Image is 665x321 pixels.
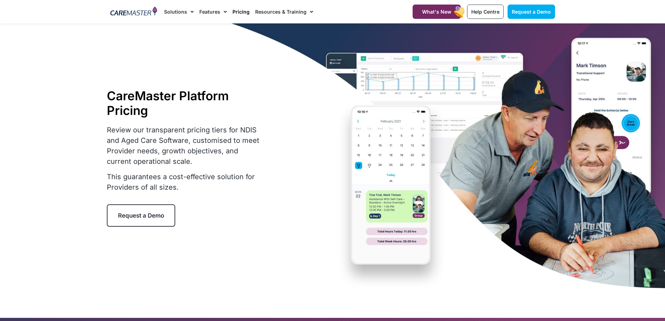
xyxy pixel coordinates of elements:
[467,5,504,19] a: Help Centre
[110,7,157,17] img: CareMaster Logo
[107,88,264,118] h1: CareMaster Platform Pricing
[118,212,164,219] span: Request a Demo
[107,172,264,192] p: This guarantees a cost-effective solution for Providers of all sizes.
[413,5,461,19] a: What's New
[107,204,175,227] a: Request a Demo
[508,5,555,19] a: Request a Demo
[422,9,451,15] span: What's New
[512,9,551,15] span: Request a Demo
[107,125,264,167] p: Review our transparent pricing tiers for NDIS and Aged Care Software, customised to meet Provider...
[471,9,500,15] span: Help Centre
